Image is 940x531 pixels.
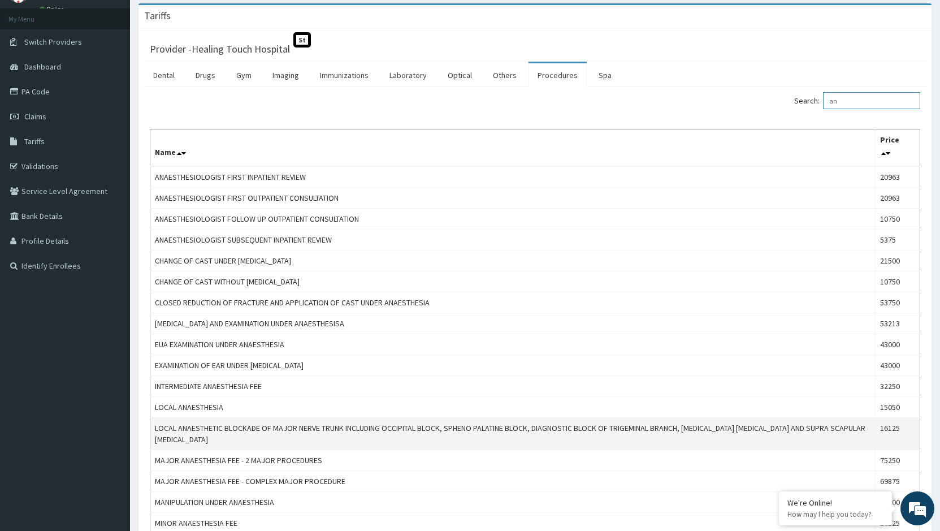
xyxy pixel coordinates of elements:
[144,11,171,21] h3: Tariffs
[876,271,920,292] td: 10750
[787,498,883,508] div: We're Online!
[150,292,876,313] td: CLOSED REDUCTION OF FRACTURE AND APPLICATION OF CAST UNDER ANAESTHESIA
[24,62,61,72] span: Dashboard
[876,397,920,418] td: 15050
[227,63,261,87] a: Gym
[876,209,920,230] td: 10750
[263,63,308,87] a: Imaging
[150,129,876,167] th: Name
[876,166,920,188] td: 20963
[59,63,190,78] div: Chat with us now
[293,32,311,48] span: St
[876,355,920,376] td: 43000
[876,376,920,397] td: 32250
[380,63,436,87] a: Laboratory
[24,136,45,146] span: Tariffs
[876,334,920,355] td: 43000
[150,376,876,397] td: INTERMEDIATE ANAESTHESIA FEE
[439,63,481,87] a: Optical
[6,309,215,348] textarea: Type your message and hit 'Enter'
[187,63,224,87] a: Drugs
[794,92,920,109] label: Search:
[876,492,920,513] td: 43000
[876,450,920,471] td: 75250
[150,209,876,230] td: ANAESTHESIOLOGIST FOLLOW UP OUTPATIENT CONSULTATION
[876,230,920,251] td: 5375
[150,397,876,418] td: LOCAL ANAESTHESIA
[311,63,378,87] a: Immunizations
[876,471,920,492] td: 69875
[150,44,290,54] h3: Provider - Healing Touch Hospital
[21,57,46,85] img: d_794563401_company_1708531726252_794563401
[150,450,876,471] td: MAJOR ANAESTHESIA FEE - 2 MAJOR PROCEDURES
[876,418,920,450] td: 16125
[150,313,876,334] td: [MEDICAL_DATA] AND EXAMINATION UNDER ANAESTHESISA
[150,418,876,450] td: LOCAL ANAESTHETIC BLOCKADE OF MAJOR NERVE TRUNK INCLUDING OCCIPITAL BLOCK, SPHENO PALATINE BLOCK,...
[823,92,920,109] input: Search:
[40,5,67,13] a: Online
[876,292,920,313] td: 53750
[876,251,920,271] td: 21500
[150,188,876,209] td: ANAESTHESIOLOGIST FIRST OUTPATIENT CONSULTATION
[150,492,876,513] td: MANIPULATION UNDER ANAESTHESIA
[144,63,184,87] a: Dental
[876,188,920,209] td: 20963
[185,6,213,33] div: Minimize live chat window
[24,37,82,47] span: Switch Providers
[150,334,876,355] td: EUA EXAMINATION UNDER ANAESTHESIA
[876,129,920,167] th: Price
[876,313,920,334] td: 53213
[529,63,587,87] a: Procedures
[150,271,876,292] td: CHANGE OF CAST WITHOUT [MEDICAL_DATA]
[66,143,156,257] span: We're online!
[150,166,876,188] td: ANAESTHESIOLOGIST FIRST INPATIENT REVIEW
[484,63,526,87] a: Others
[150,471,876,492] td: MAJOR ANAESTHESIA FEE - COMPLEX MAJOR PROCEDURE
[150,355,876,376] td: EXAMINATION OF EAR UNDER [MEDICAL_DATA]
[24,111,46,122] span: Claims
[150,230,876,251] td: ANAESTHESIOLOGIST SUBSEQUENT INPATIENT REVIEW
[787,510,883,519] p: How may I help you today?
[150,251,876,271] td: CHANGE OF CAST UNDER [MEDICAL_DATA]
[590,63,621,87] a: Spa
